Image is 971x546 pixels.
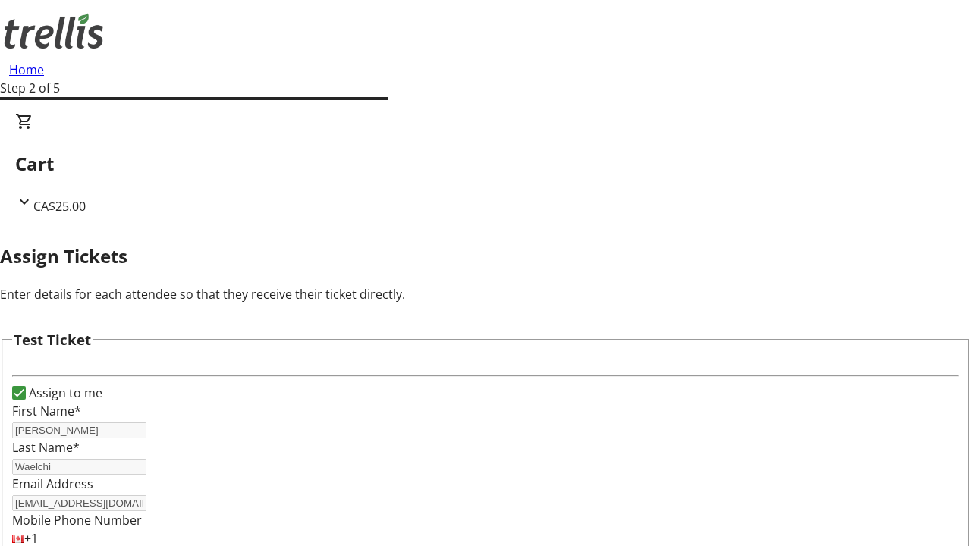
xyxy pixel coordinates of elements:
span: CA$25.00 [33,198,86,215]
div: CartCA$25.00 [15,112,956,215]
h2: Cart [15,150,956,177]
h3: Test Ticket [14,329,91,350]
label: Mobile Phone Number [12,512,142,529]
label: Assign to me [26,384,102,402]
label: Email Address [12,475,93,492]
label: First Name* [12,403,81,419]
label: Last Name* [12,439,80,456]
